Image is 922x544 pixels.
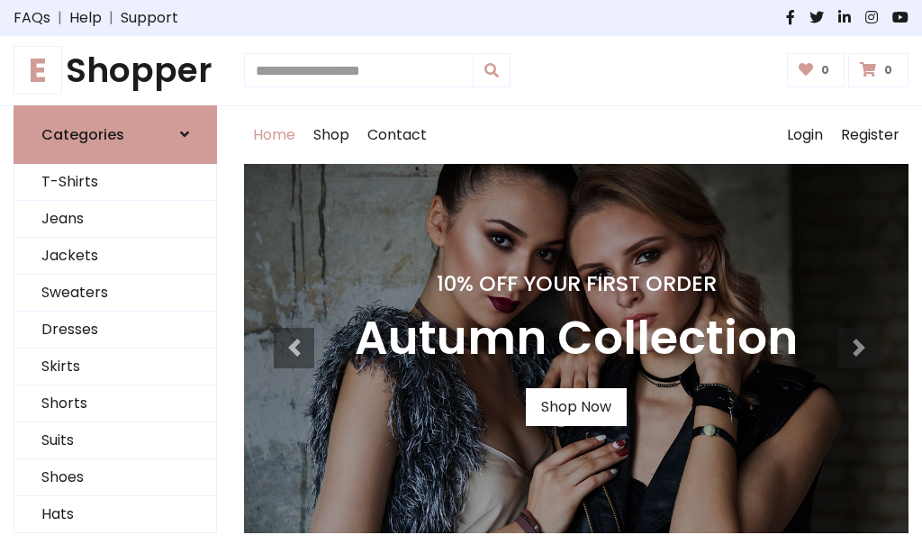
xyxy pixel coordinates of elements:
[14,385,216,422] a: Shorts
[14,7,50,29] a: FAQs
[14,459,216,496] a: Shoes
[14,201,216,238] a: Jeans
[304,106,358,164] a: Shop
[880,62,897,78] span: 0
[355,311,798,367] h3: Autumn Collection
[14,422,216,459] a: Suits
[41,126,124,143] h6: Categories
[14,105,217,164] a: Categories
[14,50,217,91] h1: Shopper
[121,7,178,29] a: Support
[14,238,216,275] a: Jackets
[102,7,121,29] span: |
[526,388,627,426] a: Shop Now
[817,62,834,78] span: 0
[14,312,216,349] a: Dresses
[14,50,217,91] a: EShopper
[832,106,908,164] a: Register
[69,7,102,29] a: Help
[14,349,216,385] a: Skirts
[14,164,216,201] a: T-Shirts
[787,53,845,87] a: 0
[14,496,216,533] a: Hats
[355,271,798,296] h4: 10% Off Your First Order
[848,53,908,87] a: 0
[14,46,62,95] span: E
[50,7,69,29] span: |
[358,106,436,164] a: Contact
[778,106,832,164] a: Login
[14,275,216,312] a: Sweaters
[244,106,304,164] a: Home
